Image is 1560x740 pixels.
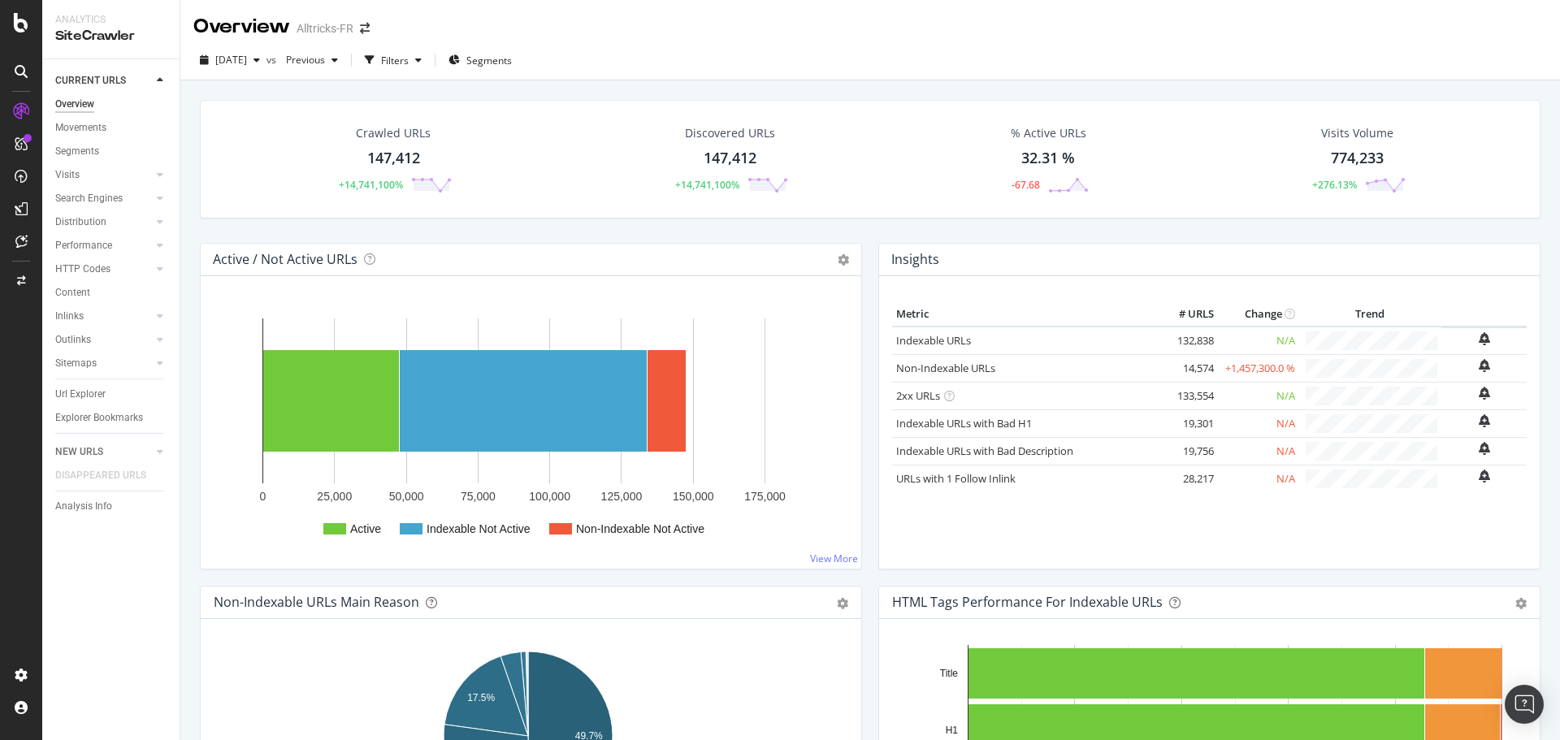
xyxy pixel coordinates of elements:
th: Metric [892,302,1153,327]
div: Filters [381,54,409,67]
text: Indexable Not Active [427,522,531,535]
a: Performance [55,237,152,254]
td: N/A [1218,409,1299,437]
a: View More [810,552,858,565]
td: N/A [1218,327,1299,355]
td: N/A [1218,382,1299,409]
td: 14,574 [1153,354,1218,382]
td: 133,554 [1153,382,1218,409]
span: Previous [279,53,325,67]
a: Content [55,284,168,301]
td: N/A [1218,465,1299,492]
td: N/A [1218,437,1299,465]
td: 132,838 [1153,327,1218,355]
button: Previous [279,47,344,73]
th: Change [1218,302,1299,327]
text: Title [940,668,959,679]
div: Distribution [55,214,106,231]
div: Open Intercom Messenger [1505,685,1544,724]
text: 100,000 [529,490,570,503]
text: 75,000 [461,490,496,503]
div: Visits [55,167,80,184]
a: Non-Indexable URLs [896,361,995,375]
div: +14,741,100% [339,178,403,192]
a: Inlinks [55,308,152,325]
h4: Insights [891,249,939,270]
div: Analysis Info [55,498,112,515]
th: # URLS [1153,302,1218,327]
a: Distribution [55,214,152,231]
td: +1,457,300.0 % [1218,354,1299,382]
div: Crawled URLs [356,125,431,141]
div: Discovered URLs [685,125,775,141]
div: Overview [55,96,94,113]
a: Outlinks [55,331,152,348]
div: bell-plus [1479,332,1490,345]
div: Performance [55,237,112,254]
div: Inlinks [55,308,84,325]
text: 175,000 [744,490,786,503]
text: 150,000 [673,490,714,503]
a: HTTP Codes [55,261,152,278]
div: Segments [55,143,99,160]
a: DISAPPEARED URLS [55,467,162,484]
div: Overview [193,13,290,41]
i: Options [838,254,849,266]
div: gear [1515,598,1527,609]
button: Filters [358,47,428,73]
div: bell-plus [1479,359,1490,372]
div: +276.13% [1312,178,1357,192]
a: URLs with 1 Follow Inlink [896,471,1016,486]
div: bell-plus [1479,387,1490,400]
text: H1 [946,725,959,736]
div: gear [837,598,848,609]
div: bell-plus [1479,470,1490,483]
div: Non-Indexable URLs Main Reason [214,594,419,610]
div: NEW URLS [55,444,103,461]
a: NEW URLS [55,444,152,461]
a: Indexable URLs [896,333,971,348]
div: CURRENT URLS [55,72,126,89]
div: 32.31 % [1021,148,1075,169]
div: Explorer Bookmarks [55,409,143,426]
div: HTTP Codes [55,261,110,278]
div: Search Engines [55,190,123,207]
span: vs [266,53,279,67]
text: Active [350,522,381,535]
div: 147,412 [704,148,756,169]
text: 50,000 [389,490,424,503]
div: Visits Volume [1321,125,1393,141]
h4: Active / Not Active URLs [213,249,357,270]
a: Visits [55,167,152,184]
a: CURRENT URLS [55,72,152,89]
div: bell-plus [1479,442,1490,455]
div: Analytics [55,13,167,27]
a: Analysis Info [55,498,168,515]
div: 774,233 [1331,148,1384,169]
button: [DATE] [193,47,266,73]
span: 2025 Aug. 11th [215,53,247,67]
div: SiteCrawler [55,27,167,45]
text: 0 [260,490,266,503]
a: Overview [55,96,168,113]
td: 28,217 [1153,465,1218,492]
div: Url Explorer [55,386,106,403]
a: Sitemaps [55,355,152,372]
text: 25,000 [317,490,352,503]
th: Trend [1299,302,1441,327]
svg: A chart. [214,302,843,556]
button: Segments [442,47,518,73]
td: 19,301 [1153,409,1218,437]
td: 19,756 [1153,437,1218,465]
a: 2xx URLs [896,388,940,403]
a: Indexable URLs with Bad Description [896,444,1073,458]
a: Movements [55,119,168,136]
div: Content [55,284,90,301]
text: Non-Indexable Not Active [576,522,704,535]
div: Sitemaps [55,355,97,372]
div: +14,741,100% [675,178,739,192]
a: Indexable URLs with Bad H1 [896,416,1032,431]
a: Search Engines [55,190,152,207]
div: % Active URLs [1011,125,1086,141]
